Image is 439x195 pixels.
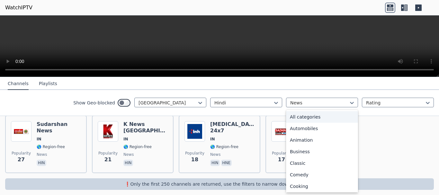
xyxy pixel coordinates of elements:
p: hne [221,160,232,166]
img: INH 24x7 [184,121,205,142]
span: IN [37,137,41,142]
div: Classic [286,157,358,169]
div: Automobiles [286,123,358,134]
div: Cooking [286,181,358,192]
p: hin [37,160,46,166]
img: Sudarshan News [11,121,31,142]
p: hin [123,160,133,166]
span: IN [210,137,215,142]
span: 27 [18,156,25,164]
span: 🌎 Region-free [123,144,152,149]
a: WatchIPTV [5,4,32,12]
p: hin [210,160,220,166]
h6: Sudarshan News [37,121,81,134]
div: All categories [286,111,358,123]
span: IN [123,137,128,142]
h6: K News [GEOGRAPHIC_DATA] [123,121,168,134]
span: Popularity [185,151,204,156]
span: news [123,152,134,157]
span: 🌎 Region-free [210,144,238,149]
span: 18 [191,156,198,164]
span: Popularity [98,151,118,156]
h6: [MEDICAL_DATA] 24x7 [210,121,255,134]
span: 🌎 Region-free [37,144,65,149]
span: Popularity [272,151,291,156]
button: Channels [8,78,29,90]
button: Playlists [39,78,57,90]
span: 17 [278,156,285,164]
div: Business [286,146,358,157]
span: 21 [104,156,112,164]
div: Comedy [286,169,358,181]
label: Show Geo-blocked [73,100,115,106]
img: K News India [98,121,118,142]
img: Sadhna Plus News [271,121,292,142]
div: Animation [286,134,358,146]
span: news [37,152,47,157]
span: Popularity [12,151,31,156]
p: ❗️Only the first 250 channels are returned, use the filters to narrow down channels. [8,181,431,187]
span: news [210,152,220,157]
